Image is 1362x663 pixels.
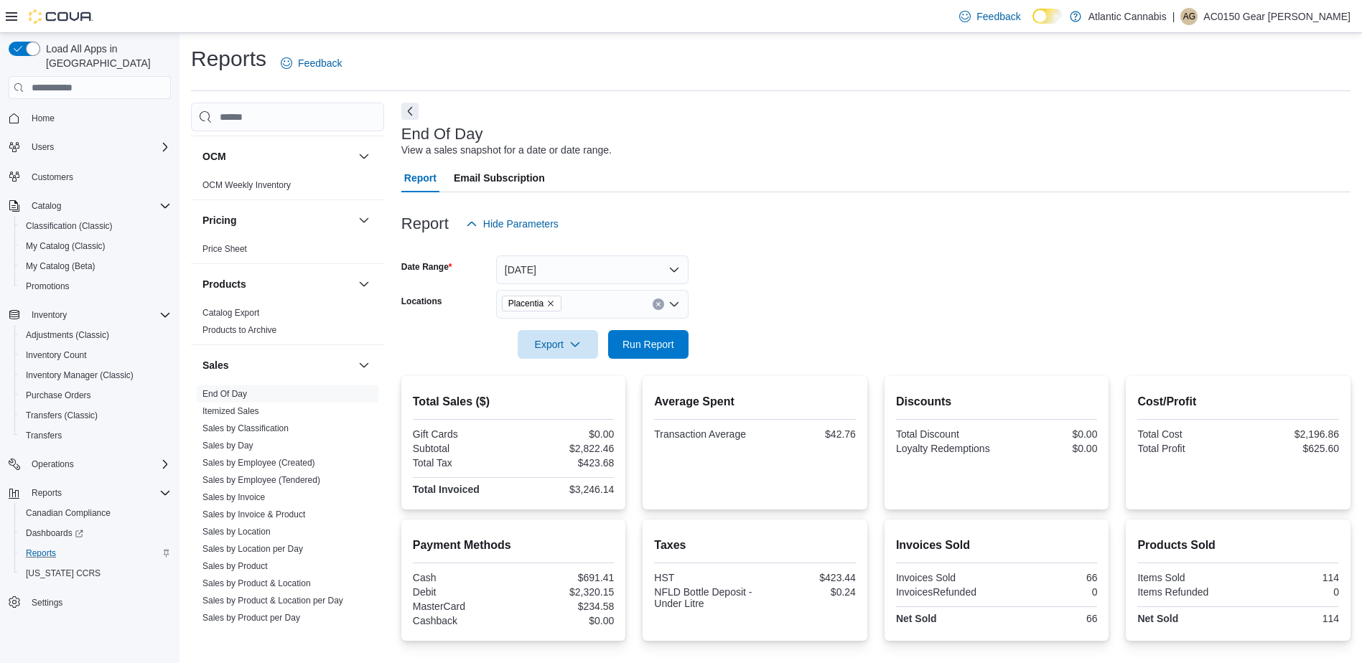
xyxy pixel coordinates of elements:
[418,225,610,242] div: [DATE] 8:02 PM
[331,525,381,542] span: 16VB44PR
[20,278,171,295] span: Promotions
[14,256,177,276] button: My Catalog (Beta)
[20,258,171,275] span: My Catalog (Beta)
[401,126,483,143] h3: End Of Day
[621,429,769,458] div: $11.99
[14,276,177,296] button: Promotions
[20,565,106,582] a: [US_STATE] CCRS
[770,519,918,548] div: $383.76
[758,572,856,583] div: $423.44
[202,544,303,554] a: Sales by Location per Day
[20,258,101,275] a: My Catalog (Beta)
[26,138,171,156] span: Users
[1172,8,1175,25] p: |
[20,504,116,522] a: Canadian Compliance
[191,44,266,73] h1: Reports
[418,141,610,158] div: [DATE] 5:43 PM
[32,309,67,321] span: Inventory
[770,350,918,373] button: Expected Total
[20,367,171,384] span: Inventory Manager (Classic)
[191,177,384,199] div: OCM
[653,298,664,310] button: Clear input
[20,326,171,344] span: Adjustments (Classic)
[26,260,95,272] span: My Catalog (Beta)
[413,457,510,469] div: Total Tax
[202,526,271,537] span: Sales by Location
[516,428,614,440] div: $0.00
[1137,428,1235,440] div: Total Cost
[20,407,103,424] a: Transfers (Classic)
[1077,608,1108,623] span: $13.91
[413,443,510,454] div: Subtotal
[202,492,265,502] a: Sales by Invoice
[202,179,291,191] span: OCM Weekly Inventory
[20,217,118,235] a: Classification (Classic)
[473,382,621,411] div: 24
[20,407,171,424] span: Transfers (Classic)
[95,57,287,74] div: Atlantic Cultivation
[20,525,89,542] a: Dashboards
[918,350,1065,373] button: Qty Received
[896,572,994,583] div: Invoices Sold
[1203,8,1351,25] p: AC0150 Gear [PERSON_NAME]
[413,537,615,554] h2: Payment Methods
[918,429,1065,458] div: 24
[355,212,373,229] button: Pricing
[14,385,177,405] button: Purchase Orders
[401,261,452,273] label: Date Range
[1071,519,1114,548] button: $15.99
[473,476,621,504] div: 24
[182,566,210,583] span: 53651
[770,560,918,589] div: $500.76
[1220,566,1356,583] div: $500.76
[621,350,769,373] button: Ordered Unit Cost
[758,428,856,440] div: $42.76
[202,475,320,485] a: Sales by Employee (Tendered)
[473,429,621,458] div: 24
[1071,382,1108,411] button: $6.96
[3,483,177,503] button: Reports
[323,146,370,158] label: Created On
[621,519,769,548] div: $15.99
[202,423,289,433] a: Sales by Classification
[516,457,614,469] div: $423.68
[401,215,449,232] h3: Report
[413,484,480,495] strong: Total Invoiced
[546,299,555,308] button: Remove Placentia from selection in this group
[654,393,856,410] h2: Average Spent
[404,164,437,192] span: Report
[26,306,171,324] span: Inventory
[14,523,177,543] a: Dashboards
[32,171,73,183] span: Customers
[20,238,171,255] span: My Catalog (Classic)
[1137,537,1339,554] h2: Products Sold
[202,596,343,606] a: Sales by Product & Location per Day
[1077,390,1102,404] span: $6.96
[770,382,918,411] div: $167.04
[26,169,79,186] a: Customers
[14,345,177,365] button: Inventory Count
[34,473,171,507] button: Headspace Sativa Diamond Infused (Lemon Whips) Pre-Roll - 3 x 0.5g
[918,476,1065,504] div: 24
[26,167,171,185] span: Customers
[413,572,510,583] div: Cash
[473,560,621,589] div: 18
[1032,9,1063,24] input: Dark Mode
[202,509,305,520] span: Sales by Invoice & Product
[191,385,384,632] div: Sales
[413,393,615,410] h2: Total Sales ($)
[298,56,342,70] span: Feedback
[896,393,1098,410] h2: Discounts
[331,566,390,583] span: KWG0TGRG
[20,525,171,542] span: Dashboards
[26,240,106,252] span: My Catalog (Classic)
[1137,393,1339,410] h2: Cost/Profit
[1241,428,1339,440] div: $2,196.86
[518,330,598,359] button: Export
[202,308,259,318] a: Catalog Export
[34,610,164,621] button: Snicklefritz (Mochilato) - 3.5g
[26,197,171,215] span: Catalog
[202,440,253,451] span: Sales by Day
